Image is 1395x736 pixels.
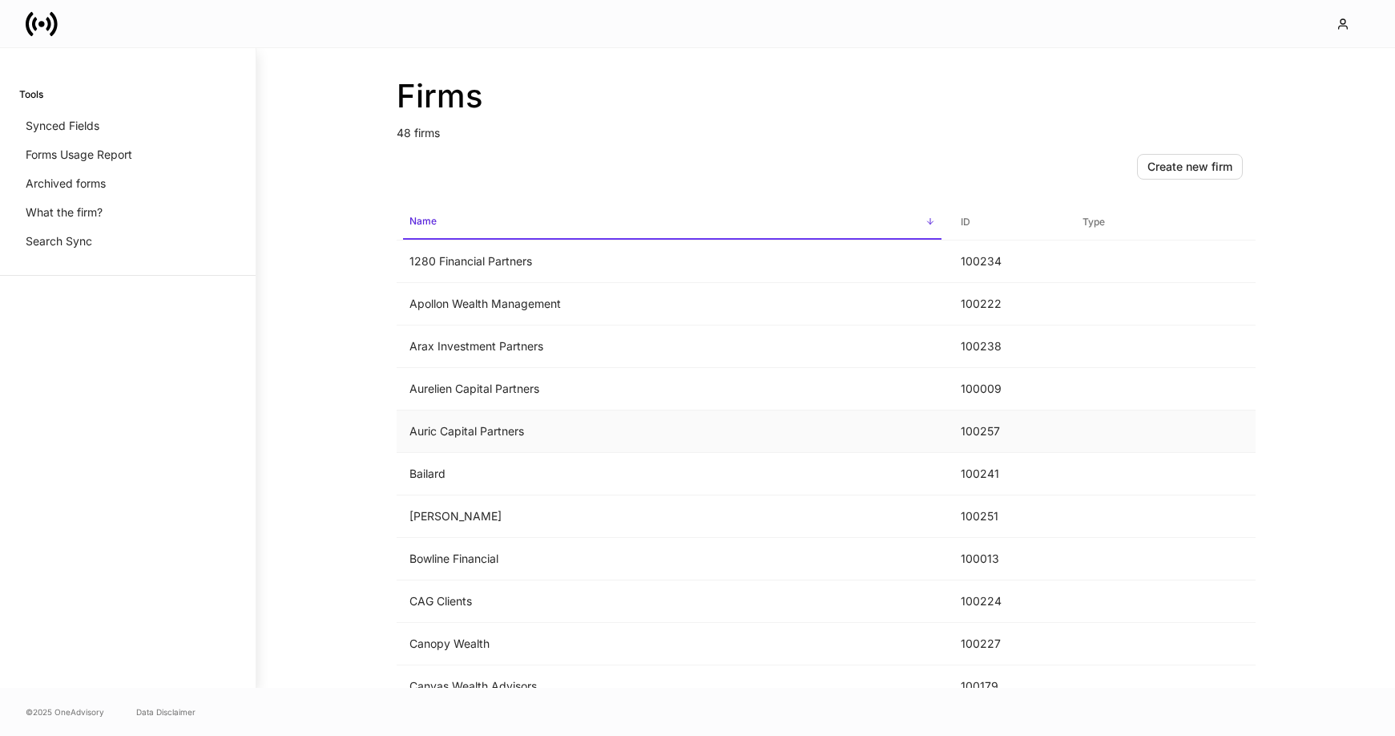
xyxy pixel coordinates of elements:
[19,111,236,140] a: Synced Fields
[403,205,941,240] span: Name
[397,283,948,326] td: Apollon Wealth Management
[948,368,1070,410] td: 100009
[948,241,1070,283] td: 100234
[948,623,1070,665] td: 100227
[948,495,1070,538] td: 100251
[397,538,948,580] td: Bowline Financial
[26,706,104,718] span: © 2025 OneAdvisory
[397,665,948,708] td: Canvas Wealth Advisors
[397,115,1256,141] p: 48 firms
[26,118,99,134] p: Synced Fields
[948,453,1070,495] td: 100241
[948,580,1070,623] td: 100224
[26,176,106,192] p: Archived forms
[397,241,948,283] td: 1280 Financial Partners
[1076,206,1249,239] span: Type
[948,538,1070,580] td: 100013
[397,580,948,623] td: CAG Clients
[26,233,92,249] p: Search Sync
[19,227,236,256] a: Search Sync
[948,326,1070,368] td: 100238
[954,206,1063,239] span: ID
[397,77,1256,115] h2: Firms
[19,140,236,169] a: Forms Usage Report
[397,326,948,368] td: Arax Investment Partners
[19,169,236,198] a: Archived forms
[948,665,1070,708] td: 100179
[136,706,196,718] a: Data Disclaimer
[409,213,437,228] h6: Name
[397,453,948,495] td: Bailard
[19,198,236,227] a: What the firm?
[1147,159,1232,175] div: Create new firm
[961,214,970,229] h6: ID
[1137,154,1243,180] button: Create new firm
[19,87,43,102] h6: Tools
[948,410,1070,453] td: 100257
[397,410,948,453] td: Auric Capital Partners
[26,204,103,220] p: What the firm?
[397,495,948,538] td: [PERSON_NAME]
[1083,214,1105,229] h6: Type
[948,283,1070,326] td: 100222
[397,368,948,410] td: Aurelien Capital Partners
[26,147,132,163] p: Forms Usage Report
[397,623,948,665] td: Canopy Wealth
